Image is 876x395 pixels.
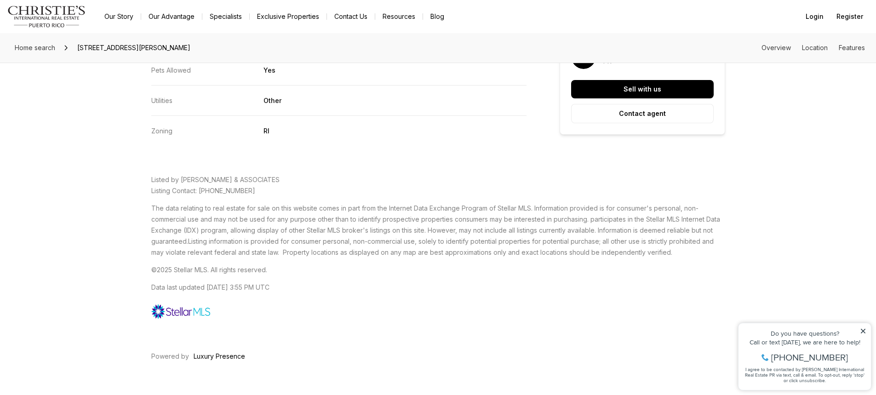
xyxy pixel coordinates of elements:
[571,80,714,98] button: Sell with us
[619,110,666,117] p: Contact agent
[839,44,865,52] a: Skip to: Features
[202,10,249,23] a: Specialists
[194,351,245,362] a: Luxury Presence
[761,44,791,52] a: Skip to: Overview
[802,44,828,52] a: Skip to: Location
[7,6,86,28] img: logo
[151,237,714,256] span: Listing information is provided for consumer personal, non-commercial use, solely to identify pot...
[375,10,423,23] a: Resources
[141,10,202,23] a: Our Advantage
[761,44,865,52] nav: Page section menu
[836,13,863,20] span: Register
[263,97,281,104] p: Other
[151,266,267,274] span: ©2025 Stellar MLS. All rights reserved.
[263,127,269,135] p: RI
[151,66,191,74] p: Pets Allowed
[11,40,59,55] a: Home search
[151,127,172,135] p: Zoning
[151,204,720,245] span: The data relating to real estate for sale on this website comes in part from the Internet Data Ex...
[151,187,255,195] span: Listing Contact: [PHONE_NUMBER]
[624,86,661,93] p: Sell with us
[151,283,269,291] span: Data last updated [DATE] 3:55 PM UTC
[250,10,326,23] a: Exclusive Properties
[38,43,115,52] span: [PHONE_NUMBER]
[423,10,452,23] a: Blog
[151,351,189,362] span: Powered by
[263,66,275,74] p: Yes
[571,104,714,123] button: Contact agent
[151,97,172,104] p: Utilities
[194,352,245,360] span: Luxury Presence
[806,13,824,20] span: Login
[97,10,141,23] a: Our Story
[327,10,375,23] button: Contact Us
[74,40,194,55] span: [STREET_ADDRESS][PERSON_NAME]
[151,176,280,183] span: Listed by [PERSON_NAME] & ASSOCIATES
[10,29,133,36] div: Call or text [DATE], we are here to help!
[10,21,133,27] div: Do you have questions?
[15,44,55,52] span: Home search
[831,7,869,26] button: Register
[800,7,829,26] button: Login
[11,57,131,74] span: I agree to be contacted by [PERSON_NAME] International Real Estate PR via text, call & email. To ...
